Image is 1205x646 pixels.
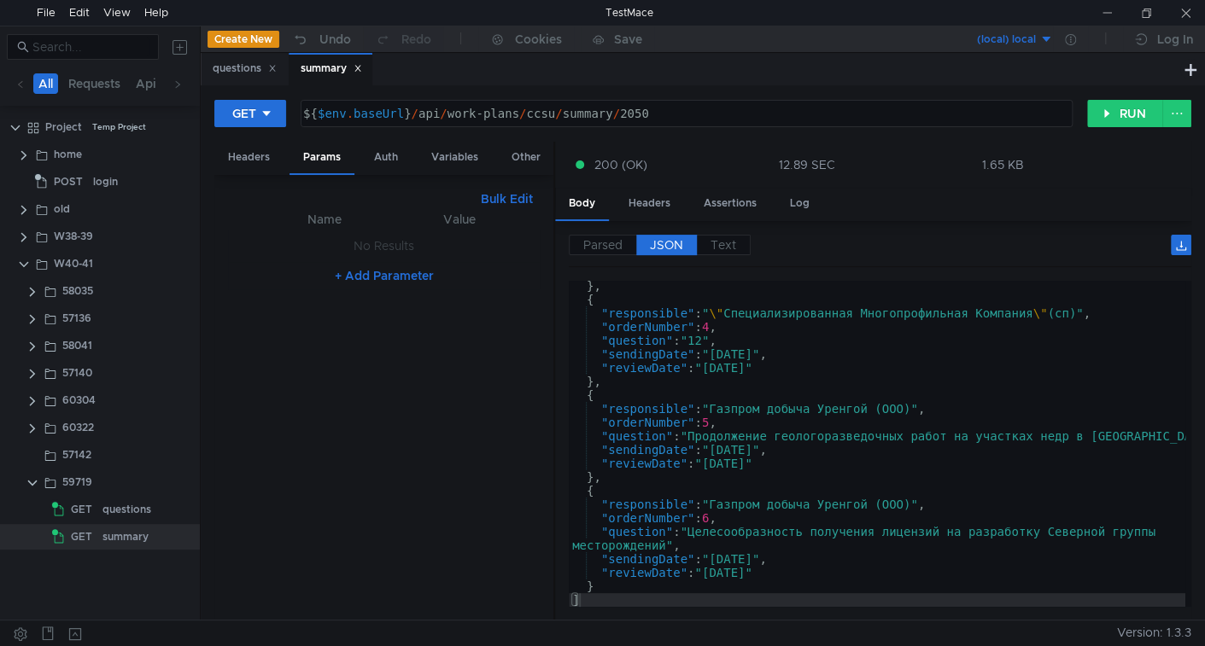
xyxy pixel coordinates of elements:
[71,524,92,550] span: GET
[594,155,647,174] span: 200 (OK)
[360,142,412,173] div: Auth
[54,142,82,167] div: home
[33,73,58,94] button: All
[418,142,492,173] div: Variables
[62,360,92,386] div: 57140
[690,188,770,219] div: Assertions
[1087,100,1163,127] button: RUN
[102,524,149,550] div: summary
[301,60,362,78] div: summary
[62,333,92,358] div: 58041
[255,209,393,230] th: Name
[583,237,623,253] span: Parsed
[981,157,1023,172] div: 1.65 KB
[650,237,683,253] span: JSON
[1157,29,1193,49] div: Log In
[779,157,835,172] div: 12.89 SEC
[62,278,93,304] div: 58035
[776,188,823,219] div: Log
[934,26,1053,53] button: (local) local
[214,142,284,173] div: Headers
[62,387,96,413] div: 60304
[71,497,92,522] span: GET
[54,196,70,222] div: old
[498,142,554,173] div: Other
[354,238,414,253] nz-embed-empty: No Results
[62,306,91,331] div: 57136
[363,26,443,52] button: Redo
[393,209,526,230] th: Value
[32,38,149,56] input: Search...
[515,29,562,49] div: Cookies
[92,114,146,140] div: Temp Project
[54,251,93,276] div: W40-41
[615,188,684,219] div: Headers
[711,237,736,253] span: Text
[62,415,94,440] div: 60322
[232,104,256,123] div: GET
[1117,620,1191,645] span: Version: 1.3.3
[62,469,92,495] div: 59719
[614,33,642,45] div: Save
[328,265,441,286] button: + Add Parameter
[319,29,351,49] div: Undo
[401,29,431,49] div: Redo
[131,73,161,94] button: Api
[214,100,286,127] button: GET
[63,73,126,94] button: Requests
[474,189,540,209] button: Bulk Edit
[213,60,277,78] div: questions
[208,31,279,48] button: Create New
[279,26,363,52] button: Undo
[290,142,354,175] div: Params
[555,188,609,221] div: Body
[977,32,1036,48] div: (local) local
[54,224,93,249] div: W38-39
[62,442,91,468] div: 57142
[54,169,83,195] span: POST
[45,114,82,140] div: Project
[93,169,118,195] div: login
[102,497,151,522] div: questions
